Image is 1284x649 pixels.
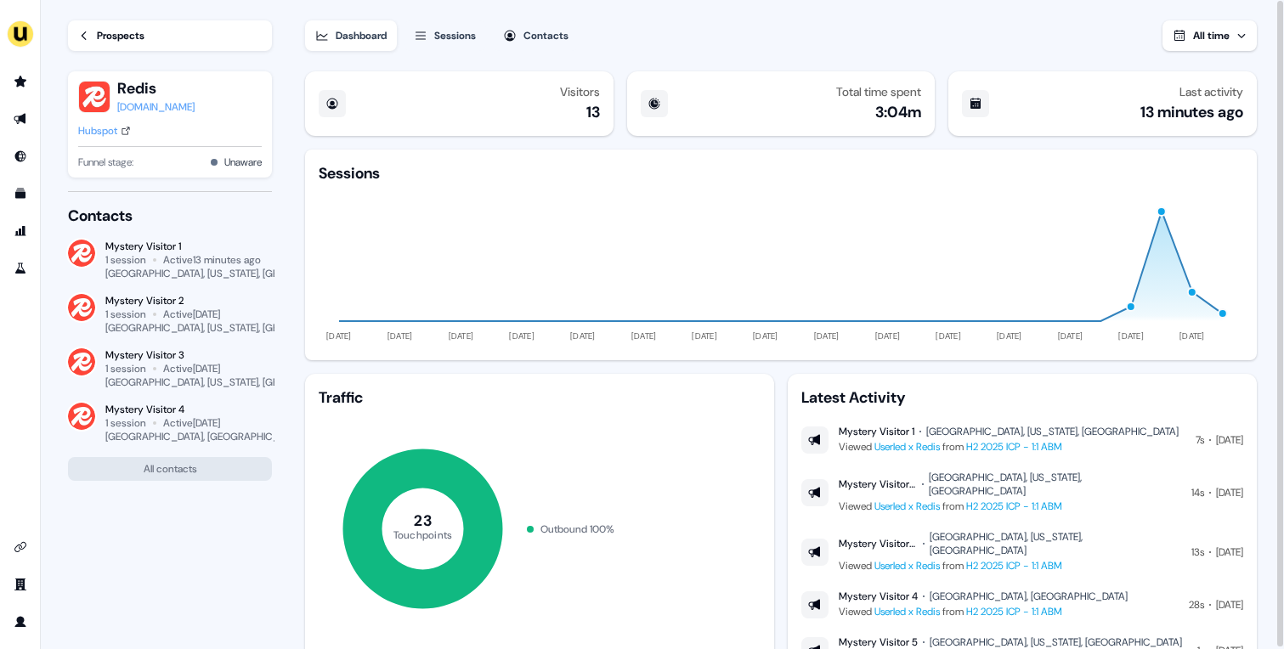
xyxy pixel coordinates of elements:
[68,457,272,481] button: All contacts
[105,348,272,362] div: Mystery Visitor 3
[936,330,962,341] tspan: [DATE]
[319,163,380,183] div: Sessions
[1189,596,1204,613] div: 28s
[387,330,413,341] tspan: [DATE]
[966,559,1062,573] a: H2 2025 ICP - 1:1 ABM
[7,180,34,207] a: Go to templates
[68,20,272,51] a: Prospects
[105,416,146,430] div: 1 session
[7,217,34,245] a: Go to attribution
[1179,330,1205,341] tspan: [DATE]
[163,416,220,430] div: Active [DATE]
[78,122,131,139] a: Hubspot
[875,102,921,122] div: 3:04m
[78,154,133,171] span: Funnel stage:
[966,605,1062,618] a: H2 2025 ICP - 1:1 ABM
[874,440,940,454] a: Userled x Redis
[105,321,360,335] div: [GEOGRAPHIC_DATA], [US_STATE], [GEOGRAPHIC_DATA]
[693,330,718,341] tspan: [DATE]
[874,499,940,513] a: Userled x Redis
[930,635,1182,649] div: [GEOGRAPHIC_DATA], [US_STATE], [GEOGRAPHIC_DATA]
[434,27,476,44] div: Sessions
[493,20,579,51] button: Contacts
[839,590,918,603] div: Mystery Visitor 4
[7,68,34,95] a: Go to prospects
[105,267,360,280] div: [GEOGRAPHIC_DATA], [US_STATE], [GEOGRAPHIC_DATA]
[1216,544,1243,561] div: [DATE]
[570,330,596,341] tspan: [DATE]
[801,387,1243,408] div: Latest Activity
[874,605,940,618] a: Userled x Redis
[836,85,921,99] div: Total time spent
[586,102,600,122] div: 13
[1216,432,1243,449] div: [DATE]
[117,99,195,116] a: [DOMAIN_NAME]
[97,27,144,44] div: Prospects
[839,425,914,438] div: Mystery Visitor 1
[319,387,761,408] div: Traffic
[1216,484,1243,501] div: [DATE]
[326,330,352,341] tspan: [DATE]
[105,240,272,253] div: Mystery Visitor 1
[78,122,117,139] div: Hubspot
[414,511,432,531] tspan: 23
[926,425,1179,438] div: [GEOGRAPHIC_DATA], [US_STATE], [GEOGRAPHIC_DATA]
[1140,102,1243,122] div: 13 minutes ago
[1193,29,1230,42] span: All time
[105,403,272,416] div: Mystery Visitor 4
[7,533,34,561] a: Go to integrations
[839,498,1181,515] div: Viewed from
[7,608,34,635] a: Go to profile
[560,85,600,99] div: Visitors
[839,635,918,649] div: Mystery Visitor 5
[1058,330,1083,341] tspan: [DATE]
[540,521,614,538] div: Outbound 100 %
[753,330,778,341] tspan: [DATE]
[105,308,146,321] div: 1 session
[163,308,220,321] div: Active [DATE]
[929,471,1181,498] div: [GEOGRAPHIC_DATA], [US_STATE], [GEOGRAPHIC_DATA]
[839,557,1181,574] div: Viewed from
[966,499,1062,513] a: H2 2025 ICP - 1:1 ABM
[393,528,453,541] tspan: Touchpoints
[105,294,272,308] div: Mystery Visitor 2
[163,362,220,375] div: Active [DATE]
[966,440,1062,454] a: H2 2025 ICP - 1:1 ABM
[105,362,146,375] div: 1 session
[163,253,261,267] div: Active 13 minutes ago
[404,20,486,51] button: Sessions
[839,438,1179,455] div: Viewed from
[105,430,305,443] div: [GEOGRAPHIC_DATA], [GEOGRAPHIC_DATA]
[839,603,1128,620] div: Viewed from
[449,330,474,341] tspan: [DATE]
[7,255,34,282] a: Go to experiments
[224,154,262,171] button: Unaware
[631,330,657,341] tspan: [DATE]
[814,330,840,341] tspan: [DATE]
[1119,330,1145,341] tspan: [DATE]
[1191,544,1204,561] div: 13s
[523,27,568,44] div: Contacts
[117,78,195,99] button: Redis
[336,27,387,44] div: Dashboard
[1196,432,1204,449] div: 7s
[1216,596,1243,613] div: [DATE]
[875,330,901,341] tspan: [DATE]
[1191,484,1204,501] div: 14s
[105,375,360,389] div: [GEOGRAPHIC_DATA], [US_STATE], [GEOGRAPHIC_DATA]
[997,330,1022,341] tspan: [DATE]
[930,590,1128,603] div: [GEOGRAPHIC_DATA], [GEOGRAPHIC_DATA]
[1162,20,1257,51] button: All time
[874,559,940,573] a: Userled x Redis
[68,206,272,226] div: Contacts
[510,330,535,341] tspan: [DATE]
[930,530,1181,557] div: [GEOGRAPHIC_DATA], [US_STATE], [GEOGRAPHIC_DATA]
[305,20,397,51] button: Dashboard
[839,537,918,550] div: Mystery Visitor 3
[7,105,34,133] a: Go to outbound experience
[1179,85,1243,99] div: Last activity
[7,143,34,170] a: Go to Inbound
[839,477,917,491] div: Mystery Visitor 2
[105,253,146,267] div: 1 session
